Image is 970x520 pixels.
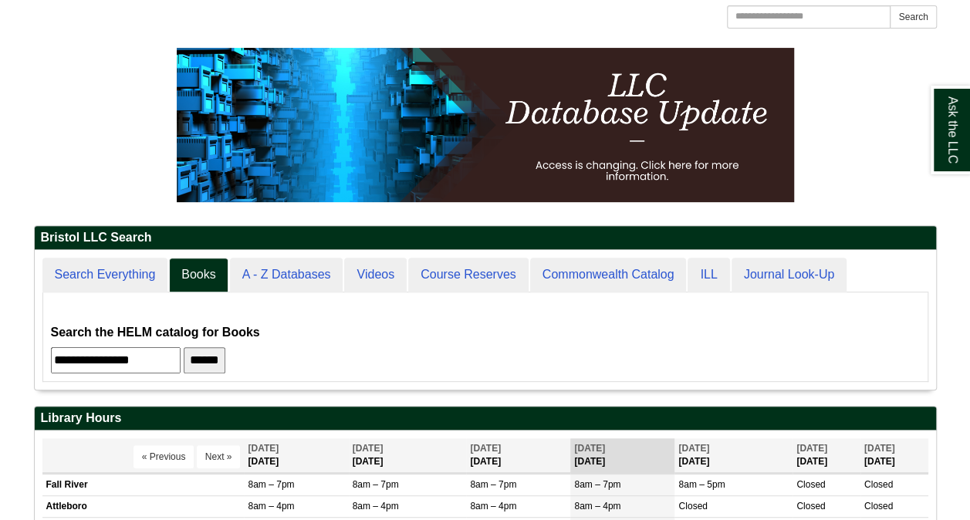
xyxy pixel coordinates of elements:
img: HTML tutorial [177,48,794,202]
span: 8am – 7pm [470,479,516,490]
span: [DATE] [353,443,384,454]
span: 8am – 7pm [353,479,399,490]
h2: Library Hours [35,407,936,431]
span: [DATE] [470,443,501,454]
span: [DATE] [574,443,605,454]
td: Fall River [42,474,245,495]
button: Next » [197,445,241,468]
span: [DATE] [678,443,709,454]
span: Closed [864,479,893,490]
span: Closed [678,501,707,512]
span: [DATE] [796,443,827,454]
a: Videos [344,258,407,292]
a: Course Reserves [408,258,529,292]
span: 8am – 4pm [248,501,294,512]
a: ILL [688,258,729,292]
th: [DATE] [860,438,928,473]
a: Books [169,258,228,292]
th: [DATE] [570,438,674,473]
th: [DATE] [466,438,570,473]
h2: Bristol LLC Search [35,226,936,250]
span: [DATE] [248,443,279,454]
span: 8am – 7pm [248,479,294,490]
a: A - Z Databases [230,258,343,292]
div: Books [51,300,920,373]
button: Search [890,5,936,29]
a: Commonwealth Catalog [530,258,687,292]
th: [DATE] [793,438,860,473]
button: « Previous [134,445,194,468]
span: [DATE] [864,443,895,454]
a: Search Everything [42,258,168,292]
span: 8am – 4pm [470,501,516,512]
th: [DATE] [674,438,793,473]
span: Closed [864,501,893,512]
td: Attleboro [42,495,245,517]
label: Search the HELM catalog for Books [51,322,260,343]
th: [DATE] [349,438,467,473]
th: [DATE] [244,438,348,473]
span: 8am – 4pm [353,501,399,512]
span: 8am – 5pm [678,479,725,490]
a: Journal Look-Up [732,258,847,292]
span: Closed [796,501,825,512]
span: 8am – 7pm [574,479,620,490]
span: 8am – 4pm [574,501,620,512]
span: Closed [796,479,825,490]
